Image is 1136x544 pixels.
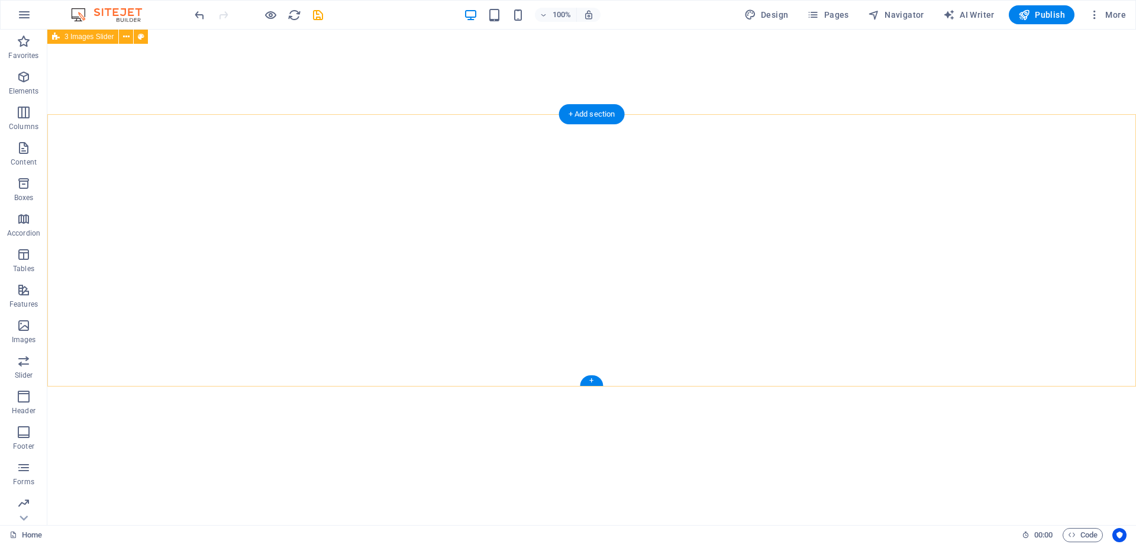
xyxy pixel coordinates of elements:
p: Content [11,157,37,167]
h6: Session time [1022,528,1053,542]
h6: 100% [553,8,572,22]
div: + Add section [559,104,625,124]
div: + [580,375,603,386]
div: Design (Ctrl+Alt+Y) [740,5,793,24]
i: Undo: Edit headline (Ctrl+Z) [193,8,206,22]
span: Code [1068,528,1098,542]
p: Forms [13,477,34,487]
span: Navigator [868,9,924,21]
i: Reload page [288,8,301,22]
span: Design [744,9,789,21]
button: 100% [535,8,577,22]
span: Pages [807,9,848,21]
button: reload [287,8,301,22]
button: Publish [1009,5,1074,24]
p: Tables [13,264,34,273]
span: AI Writer [943,9,995,21]
p: Slider [15,371,33,380]
a: Click to cancel selection. Double-click to open Pages [9,528,42,542]
button: Code [1063,528,1103,542]
button: Click here to leave preview mode and continue editing [263,8,277,22]
p: Favorites [8,51,38,60]
p: Header [12,406,35,416]
p: Images [12,335,36,345]
button: undo [192,8,206,22]
span: More [1089,9,1126,21]
p: Columns [9,122,38,131]
button: Design [740,5,793,24]
button: save [311,8,325,22]
p: Accordion [7,228,40,238]
i: On resize automatically adjust zoom level to fit chosen device. [583,9,594,20]
span: : [1043,530,1044,539]
button: More [1084,5,1131,24]
p: Footer [13,442,34,451]
button: AI Writer [938,5,999,24]
p: Elements [9,86,39,96]
p: Features [9,300,38,309]
button: Navigator [863,5,929,24]
p: Boxes [14,193,34,202]
button: Usercentrics [1112,528,1127,542]
i: Save (Ctrl+S) [311,8,325,22]
button: Pages [802,5,853,24]
span: 3 Images Slider [64,33,114,40]
span: Publish [1018,9,1065,21]
img: Editor Logo [68,8,157,22]
span: 00 00 [1034,528,1053,542]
